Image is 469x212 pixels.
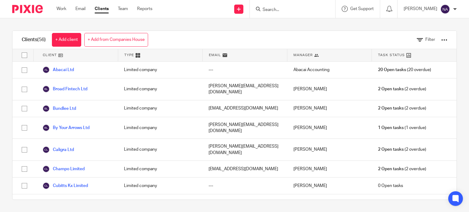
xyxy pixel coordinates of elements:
div: [PERSON_NAME][EMAIL_ADDRESS][DOMAIN_NAME] [202,139,287,160]
div: Limited company [118,117,202,139]
span: 2 Open tasks [378,146,404,153]
div: Limited company [118,161,202,177]
div: Limited company [118,139,202,160]
div: [PERSON_NAME] [287,117,372,139]
div: Limited company [118,178,202,194]
a: By Your Arrows Ltd [42,124,89,131]
a: Email [75,6,85,12]
img: Pixie [12,5,43,13]
div: [PERSON_NAME][EMAIL_ADDRESS][DOMAIN_NAME] [202,78,287,100]
input: Search [262,7,317,13]
p: [PERSON_NAME] [404,6,437,12]
span: (2 overdue) [378,166,426,172]
div: --- [202,178,287,194]
span: Filter [425,38,435,42]
span: 1 Open tasks [378,125,404,131]
span: 2 Open tasks [378,166,404,172]
a: Bundlee Ltd [42,105,76,112]
span: Manager [293,52,313,58]
div: Abacai Accounting [287,62,372,78]
div: Limited company [118,62,202,78]
a: Abacai Ltd [42,66,74,74]
div: [PERSON_NAME] [287,161,372,177]
span: Type [124,52,134,58]
img: svg%3E [42,165,50,173]
div: [PERSON_NAME] [287,139,372,160]
div: Limited company [118,78,202,100]
div: Limited company [118,100,202,117]
img: svg%3E [42,124,50,131]
img: svg%3E [42,146,50,153]
a: + Add client [52,33,81,47]
div: [PERSON_NAME] [287,78,372,100]
a: Champo Limited [42,165,85,173]
h1: Clients [22,37,46,43]
div: [PERSON_NAME] [287,100,372,117]
div: --- [202,62,287,78]
img: svg%3E [440,4,450,14]
a: Clients [95,6,109,12]
a: Cubitts Kx Limited [42,182,88,189]
div: [EMAIL_ADDRESS][DOMAIN_NAME] [202,100,287,117]
a: Caligra Ltd [42,146,74,153]
span: 20 Open tasks [378,67,406,73]
input: Select all [19,49,30,61]
span: (20 overdue) [378,67,431,73]
span: (1 overdue) [378,125,426,131]
img: svg%3E [42,85,50,93]
div: [EMAIL_ADDRESS][DOMAIN_NAME] [202,161,287,177]
span: Client [43,52,57,58]
span: Email [209,52,221,58]
span: Get Support [350,7,374,11]
span: (2 overdue) [378,86,426,92]
span: 2 Open tasks [378,86,404,92]
span: (2 overdue) [378,146,426,153]
span: 2 Open tasks [378,105,404,111]
div: [PERSON_NAME] [287,178,372,194]
a: Work [56,6,66,12]
img: svg%3E [42,182,50,189]
span: (56) [37,37,46,42]
span: 0 Open tasks [378,183,403,189]
a: Broad Fintech Ltd [42,85,87,93]
img: svg%3E [42,66,50,74]
div: [PERSON_NAME][EMAIL_ADDRESS][DOMAIN_NAME] [202,117,287,139]
img: svg%3E [42,105,50,112]
span: Task Status [378,52,405,58]
span: (2 overdue) [378,105,426,111]
a: Team [118,6,128,12]
a: + Add from Companies House [84,33,148,47]
a: Reports [137,6,152,12]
